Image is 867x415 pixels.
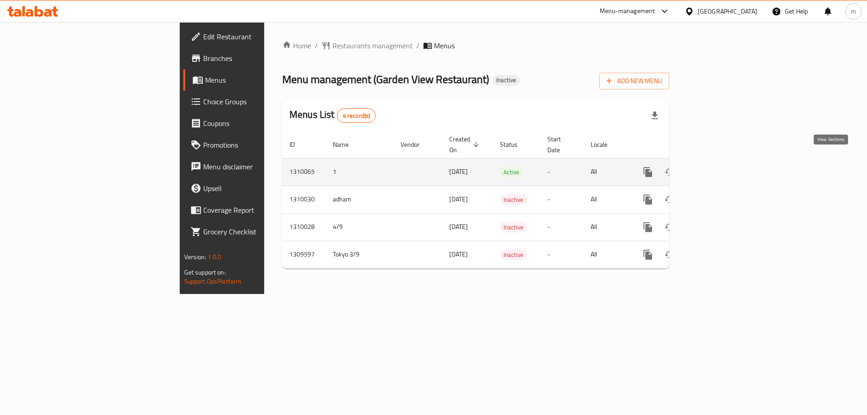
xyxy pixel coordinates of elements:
[184,266,226,278] span: Get support on:
[583,213,630,241] td: All
[659,216,681,238] button: Change Status
[659,189,681,210] button: Change Status
[500,139,529,150] span: Status
[449,166,468,177] span: [DATE]
[401,139,431,150] span: Vendor
[500,195,527,205] span: Inactive
[547,134,573,155] span: Start Date
[337,108,376,123] div: Total records count
[583,158,630,186] td: All
[184,275,242,287] a: Support.OpsPlatform
[449,134,482,155] span: Created On
[208,251,222,263] span: 1.0.0
[637,161,659,183] button: more
[434,40,455,51] span: Menus
[289,139,307,150] span: ID
[282,69,489,89] span: Menu management ( Garden View Restaurant )
[500,250,527,260] span: Inactive
[540,213,583,241] td: -
[183,156,325,177] a: Menu disclaimer
[322,40,413,51] a: Restaurants management
[606,75,662,87] span: Add New Menu
[416,40,420,51] li: /
[183,47,325,69] a: Branches
[326,158,393,186] td: 1
[332,40,413,51] span: Restaurants management
[600,6,655,17] div: Menu-management
[203,161,317,172] span: Menu disclaimer
[183,199,325,221] a: Coverage Report
[289,108,376,123] h2: Menus List
[540,186,583,213] td: -
[203,53,317,64] span: Branches
[591,139,619,150] span: Locale
[183,69,325,91] a: Menus
[449,221,468,233] span: [DATE]
[851,6,856,16] span: m
[583,241,630,268] td: All
[183,91,325,112] a: Choice Groups
[183,134,325,156] a: Promotions
[184,251,206,263] span: Version:
[493,76,520,84] span: Inactive
[540,241,583,268] td: -
[203,96,317,107] span: Choice Groups
[203,118,317,129] span: Coupons
[637,216,659,238] button: more
[326,186,393,213] td: adham
[326,241,393,268] td: Tokyo 3/9
[183,112,325,134] a: Coupons
[500,167,523,177] span: Active
[637,189,659,210] button: more
[183,221,325,242] a: Grocery Checklist
[659,244,681,266] button: Change Status
[583,186,630,213] td: All
[337,112,376,120] span: 4 record(s)
[203,226,317,237] span: Grocery Checklist
[183,177,325,199] a: Upsell
[449,248,468,260] span: [DATE]
[203,140,317,150] span: Promotions
[205,75,317,85] span: Menus
[500,222,527,233] span: Inactive
[644,105,666,126] div: Export file
[637,244,659,266] button: more
[282,40,669,51] nav: breadcrumb
[203,183,317,194] span: Upsell
[333,139,360,150] span: Name
[203,31,317,42] span: Edit Restaurant
[540,158,583,186] td: -
[500,249,527,260] div: Inactive
[599,73,669,89] button: Add New Menu
[203,205,317,215] span: Coverage Report
[698,6,757,16] div: [GEOGRAPHIC_DATA]
[326,213,393,241] td: 4/9
[282,131,731,269] table: enhanced table
[630,131,731,159] th: Actions
[449,193,468,205] span: [DATE]
[183,26,325,47] a: Edit Restaurant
